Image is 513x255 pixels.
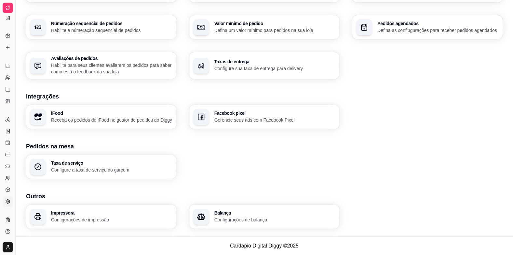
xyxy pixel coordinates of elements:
[214,117,336,123] p: Gerencie seus ads com Facebook Pixel
[51,217,172,223] p: Configurações de impressão
[377,27,499,34] p: Defina as confiugurações para receber pedidos agendados
[26,92,503,101] h3: Integrações
[189,52,340,79] button: Taxas de entregaConfigure sua taxa de entrega para delivery
[26,105,176,129] button: iFoodReceba os pedidos do iFood no gestor de pedidos do Diggy
[189,105,340,129] button: Facebook pixelGerencie seus ads com Facebook Pixel
[214,21,336,26] h3: Valor mínimo de pedido
[51,117,172,123] p: Receba os pedidos do iFood no gestor de pedidos do Diggy
[214,59,336,64] h3: Taxas de entrega
[26,192,503,201] h3: Outros
[51,56,172,61] h3: Avaliações de pedidos
[214,111,336,115] h3: Facebook pixel
[26,15,176,39] button: Númeração sequencial de pedidosHabilite a númeração sequencial de pedidos
[377,21,499,26] h3: Pedidos agendados
[51,21,172,26] h3: Númeração sequencial de pedidos
[26,205,176,229] button: ImpressoraConfigurações de impressão
[16,236,513,255] footer: Cardápio Digital Diggy © 2025
[51,161,172,165] h3: Taxa de serviço
[352,15,503,39] button: Pedidos agendadosDefina as confiugurações para receber pedidos agendados
[26,52,176,79] button: Avaliações de pedidosHabilite para seus clientes avaliarem os pedidos para saber como está o feed...
[189,15,340,39] button: Valor mínimo de pedidoDefina um valor mínimo para pedidos na sua loja
[214,65,336,72] p: Configure sua taxa de entrega para delivery
[51,211,172,215] h3: Impressora
[189,205,340,229] button: BalançaConfigurações de balança
[214,211,336,215] h3: Balança
[51,62,172,75] p: Habilite para seus clientes avaliarem os pedidos para saber como está o feedback da sua loja
[51,27,172,34] p: Habilite a númeração sequencial de pedidos
[26,142,503,151] h3: Pedidos na mesa
[51,167,172,173] p: Configure a taxa de serviço do garçom
[26,155,176,179] button: Taxa de serviçoConfigure a taxa de serviço do garçom
[51,111,172,115] h3: iFood
[214,27,336,34] p: Defina um valor mínimo para pedidos na sua loja
[214,217,336,223] p: Configurações de balança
